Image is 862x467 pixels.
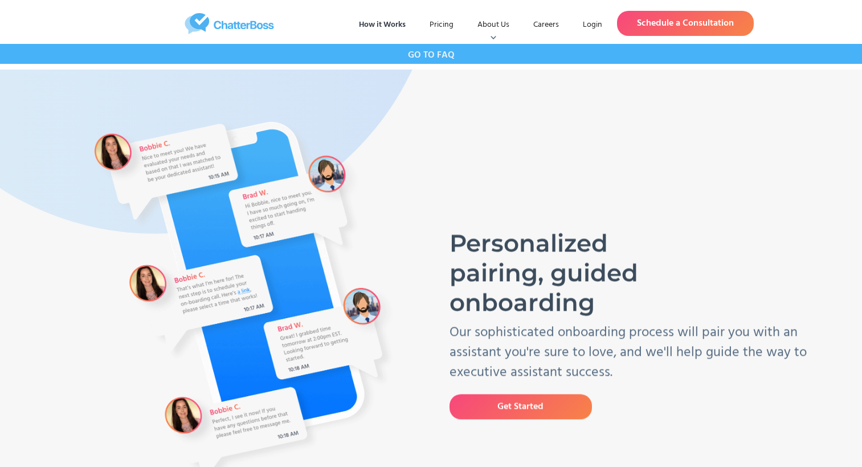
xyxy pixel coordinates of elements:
[477,19,509,31] div: About Us
[449,395,591,420] a: Get Started
[408,44,455,64] a: GO TO FAQ
[420,15,463,35] a: Pricing
[109,13,350,34] a: home
[617,11,754,36] a: Schedule a Consultation
[524,15,568,35] a: Careers
[449,323,816,383] p: Our sophisticated onboarding process will pair you with an assistant you're sure to love, and we'...
[468,15,518,35] div: About Us
[449,229,702,318] h1: Personalized pairing, guided onboarding
[574,15,611,35] a: Login
[408,48,455,63] strong: GO TO FAQ
[350,15,415,35] a: How it Works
